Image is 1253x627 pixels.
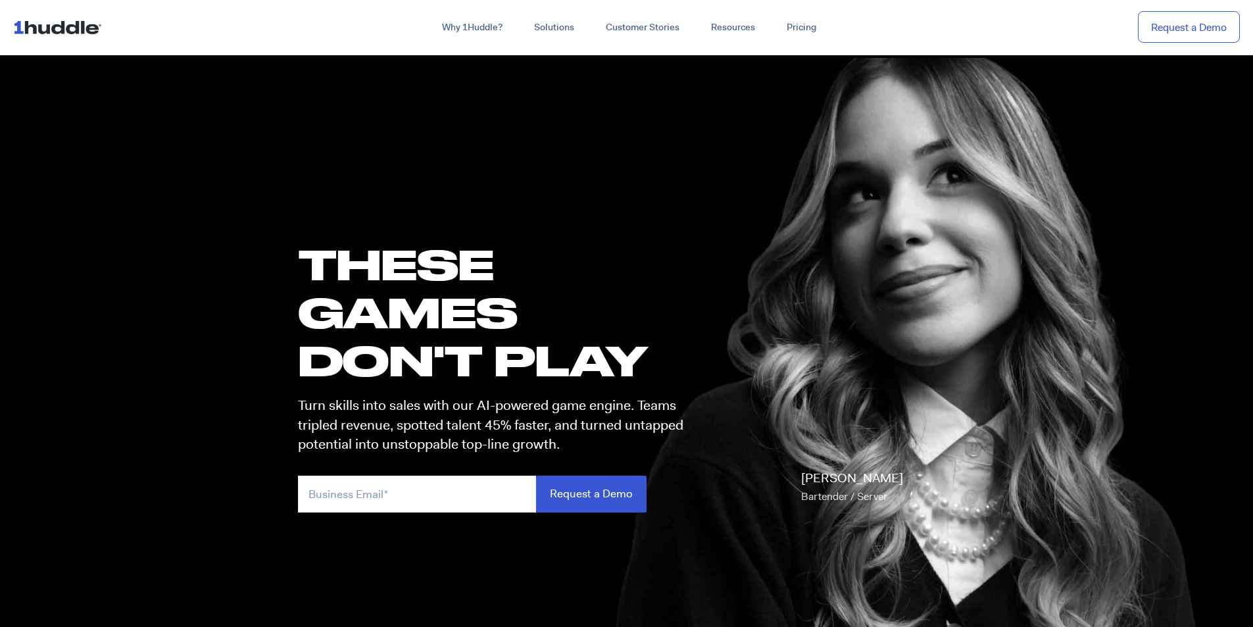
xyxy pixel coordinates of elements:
a: Customer Stories [590,16,695,39]
input: Business Email* [298,476,536,512]
a: Why 1Huddle? [426,16,518,39]
a: Pricing [771,16,832,39]
img: ... [13,14,107,39]
a: Request a Demo [1138,11,1240,43]
span: Bartender / Server [801,489,887,503]
a: Solutions [518,16,590,39]
p: [PERSON_NAME] [801,469,903,506]
a: Resources [695,16,771,39]
input: Request a Demo [536,476,647,512]
h1: these GAMES DON'T PLAY [298,240,695,385]
p: Turn skills into sales with our AI-powered game engine. Teams tripled revenue, spotted talent 45%... [298,396,695,454]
